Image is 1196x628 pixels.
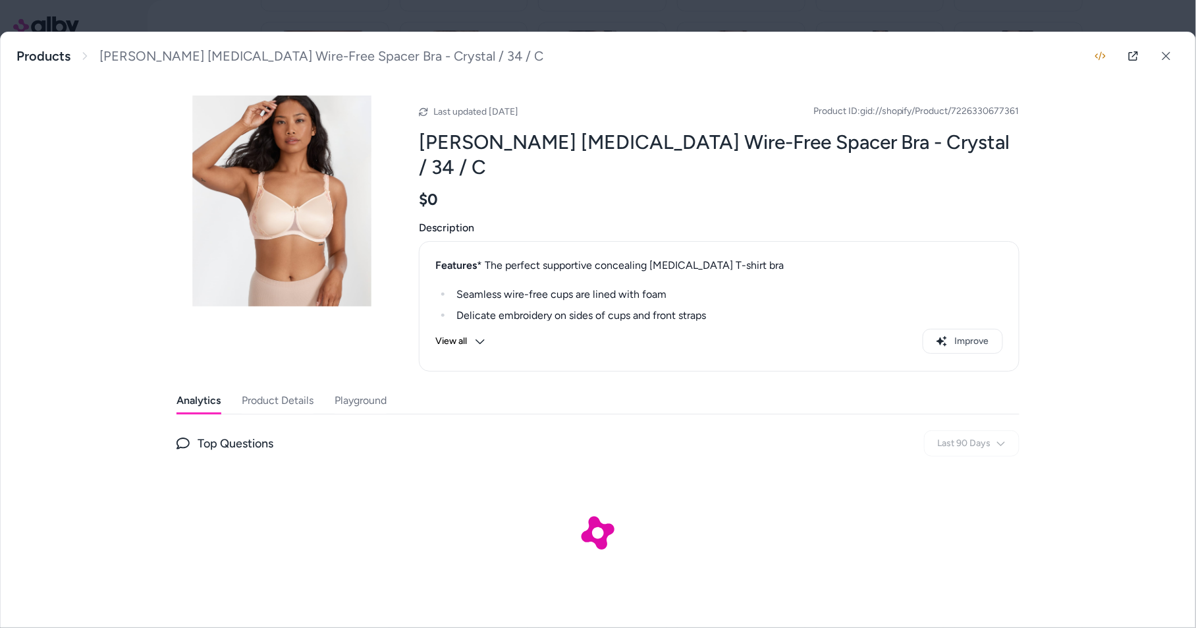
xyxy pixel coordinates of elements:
[456,308,1003,324] div: Delicate embroidery on sides of cups and front straps
[419,130,1019,179] h2: [PERSON_NAME] [MEDICAL_DATA] Wire-Free Spacer Bra - Crystal / 34 / C
[419,220,1019,236] span: Description
[456,287,1003,302] div: Seamless wire-free cups are lined with foam
[433,106,518,117] span: Last updated [DATE]
[99,48,543,65] span: [PERSON_NAME] [MEDICAL_DATA] Wire-Free Spacer Bra - Crystal / 34 / C
[177,96,387,306] img: ani4750x_crystal_1.jpg
[335,387,387,414] button: Playground
[435,259,477,271] strong: Features
[923,329,1003,354] button: Improve
[419,190,438,210] span: $0
[813,105,1019,118] span: Product ID: gid://shopify/Product/7226330677361
[198,434,273,453] span: Top Questions
[177,387,221,414] button: Analytics
[16,48,70,65] a: Products
[435,258,1003,273] div: * The perfect supportive concealing [MEDICAL_DATA] T-shirt bra
[435,329,485,354] button: View all
[16,48,543,65] nav: breadcrumb
[242,387,313,414] button: Product Details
